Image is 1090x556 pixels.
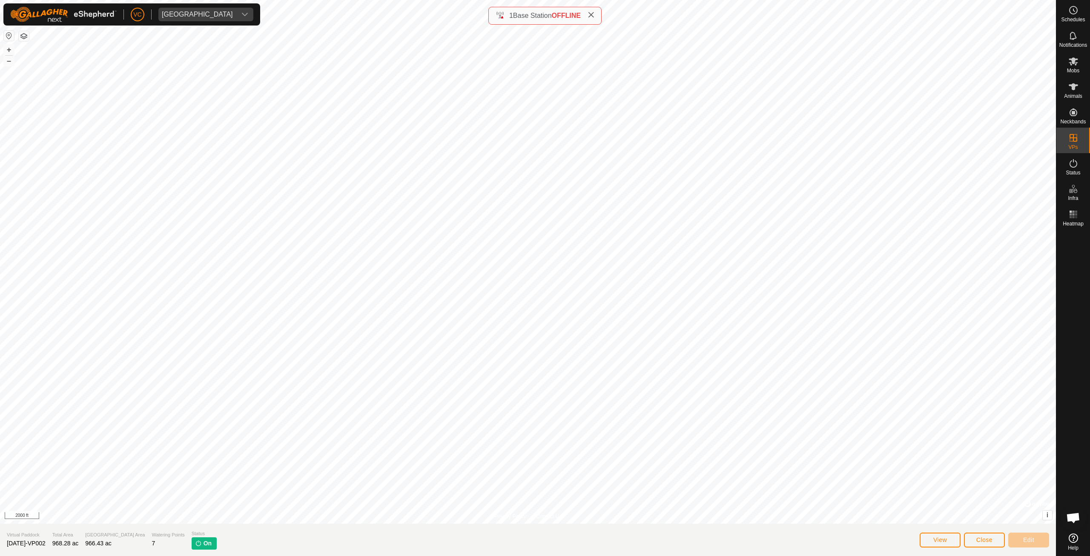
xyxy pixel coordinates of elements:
span: Buenos Aires [158,8,236,21]
span: 1 [509,12,513,19]
button: – [4,56,14,66]
span: 7 [152,540,155,547]
span: Base Station [513,12,552,19]
span: Total Area [52,531,79,539]
div: dropdown trigger [236,8,253,21]
a: Help [1056,530,1090,554]
span: Watering Points [152,531,184,539]
span: Status [1066,170,1080,175]
span: Mobs [1067,68,1079,73]
div: Open chat [1061,505,1086,530]
button: Edit [1008,533,1049,547]
span: View [933,536,947,543]
span: i [1047,511,1048,519]
span: 968.28 ac [52,540,79,547]
span: VC [133,10,141,19]
span: On [204,539,212,548]
span: Edit [1023,536,1034,543]
span: Neckbands [1060,119,1086,124]
img: turn-on [195,540,202,547]
button: Close [964,533,1005,547]
span: [DATE]-VP002 [7,540,46,547]
span: Virtual Paddock [7,531,46,539]
span: Schedules [1061,17,1085,22]
span: Help [1068,545,1079,550]
button: i [1043,510,1052,520]
span: Status [192,530,217,537]
span: VPs [1068,145,1078,150]
span: OFFLINE [552,12,581,19]
button: Map Layers [19,31,29,41]
span: Heatmap [1063,221,1084,226]
span: Notifications [1059,43,1087,48]
span: Infra [1068,196,1078,201]
a: Contact Us [536,513,562,520]
img: Gallagher Logo [10,7,117,22]
span: Close [976,536,992,543]
button: Reset Map [4,31,14,41]
span: Animals [1064,94,1082,99]
span: 966.43 ac [85,540,112,547]
button: + [4,45,14,55]
a: Privacy Policy [494,513,526,520]
button: View [920,533,961,547]
div: [GEOGRAPHIC_DATA] [162,11,233,18]
span: [GEOGRAPHIC_DATA] Area [85,531,145,539]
